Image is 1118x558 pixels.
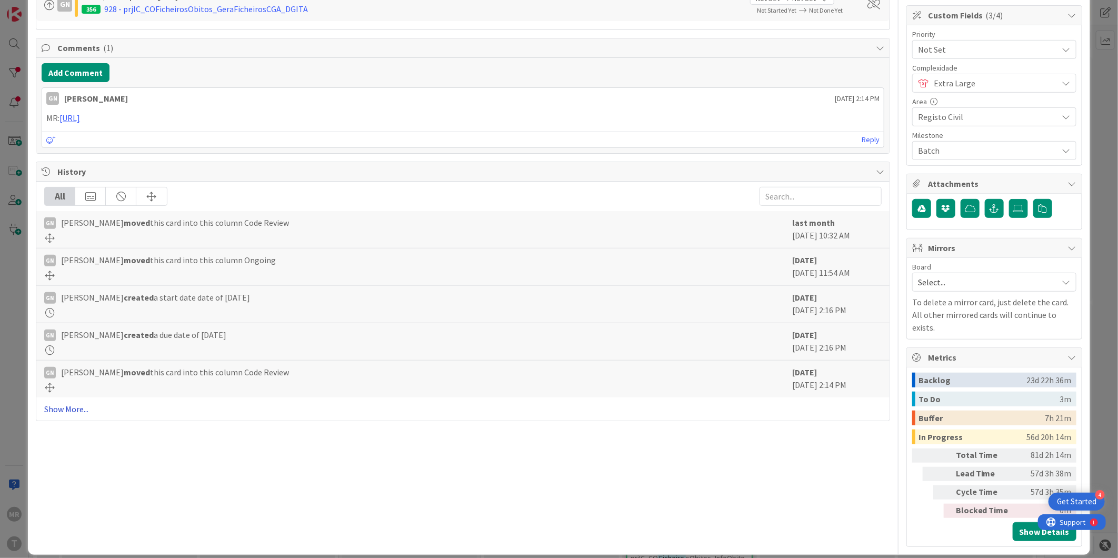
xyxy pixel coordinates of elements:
[104,3,308,15] div: 928 - prjIC_COFicheirosObitos_GeraFicheirosCGA_DGITA
[986,10,1003,21] span: ( 3/4 )
[64,92,128,105] div: [PERSON_NAME]
[59,113,80,123] a: [URL]
[1018,504,1072,518] div: 0m
[928,177,1063,190] span: Attachments
[82,5,101,14] div: 356
[912,296,1076,334] p: To delete a mirror card, just delete the card. All other mirrored cards will continue to exists.
[46,92,59,105] div: GN
[44,367,56,378] div: GN
[61,216,289,229] span: [PERSON_NAME] this card into this column Code Review
[792,330,817,340] b: [DATE]
[57,42,871,54] span: Comments
[792,255,817,265] b: [DATE]
[809,6,843,14] span: Not Done Yet
[919,430,1027,444] div: In Progress
[61,366,289,378] span: [PERSON_NAME] this card into this column Code Review
[792,328,882,355] div: [DATE] 2:16 PM
[792,216,882,243] div: [DATE] 10:32 AM
[919,411,1045,425] div: Buffer
[1027,373,1072,387] div: 23d 22h 36m
[124,292,154,303] b: created
[44,330,56,341] div: GN
[757,6,796,14] span: Not Started Yet
[956,504,1014,518] div: Blocked Time
[919,392,1060,406] div: To Do
[61,254,276,266] span: [PERSON_NAME] this card into this column Ongoing
[61,328,226,341] span: [PERSON_NAME] a due date of [DATE]
[760,187,882,206] input: Search...
[928,242,1063,254] span: Mirrors
[1049,493,1105,511] div: Open Get Started checklist, remaining modules: 4
[124,367,150,377] b: moved
[918,275,1053,290] span: Select...
[912,98,1076,105] div: Area
[1060,392,1072,406] div: 3m
[792,366,882,392] div: [DATE] 2:14 PM
[1027,430,1072,444] div: 56d 20h 14m
[45,187,75,205] div: All
[912,31,1076,38] div: Priority
[1095,490,1105,500] div: 4
[1057,496,1096,507] div: Get Started
[124,217,150,228] b: moved
[912,64,1076,72] div: Complexidade
[44,255,56,266] div: GN
[1018,449,1072,463] div: 81d 2h 14m
[46,112,880,124] p: MR:
[1045,411,1072,425] div: 7h 21m
[934,76,1053,91] span: Extra Large
[928,9,1063,22] span: Custom Fields
[835,93,880,104] span: [DATE] 2:14 PM
[956,449,1014,463] div: Total Time
[928,351,1063,364] span: Metrics
[44,292,56,304] div: GN
[44,217,56,229] div: GN
[792,367,817,377] b: [DATE]
[918,42,1053,57] span: Not Set
[57,165,871,178] span: History
[1013,522,1076,541] button: Show Details
[1018,485,1072,500] div: 57d 3h 35m
[912,263,931,271] span: Board
[956,485,1014,500] div: Cycle Time
[792,254,882,280] div: [DATE] 11:54 AM
[792,291,882,317] div: [DATE] 2:16 PM
[919,373,1027,387] div: Backlog
[862,133,880,146] a: Reply
[22,2,48,14] span: Support
[792,292,817,303] b: [DATE]
[912,132,1076,139] div: Milestone
[61,291,250,304] span: [PERSON_NAME] a start date date of [DATE]
[956,467,1014,481] div: Lead Time
[44,403,882,415] a: Show More...
[918,143,1053,158] span: Batch
[124,330,154,340] b: created
[792,217,835,228] b: last month
[55,4,57,13] div: 1
[42,63,109,82] button: Add Comment
[103,43,113,53] span: ( 1 )
[124,255,150,265] b: moved
[918,109,1053,124] span: Registo Civil
[1018,467,1072,481] div: 57d 3h 38m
